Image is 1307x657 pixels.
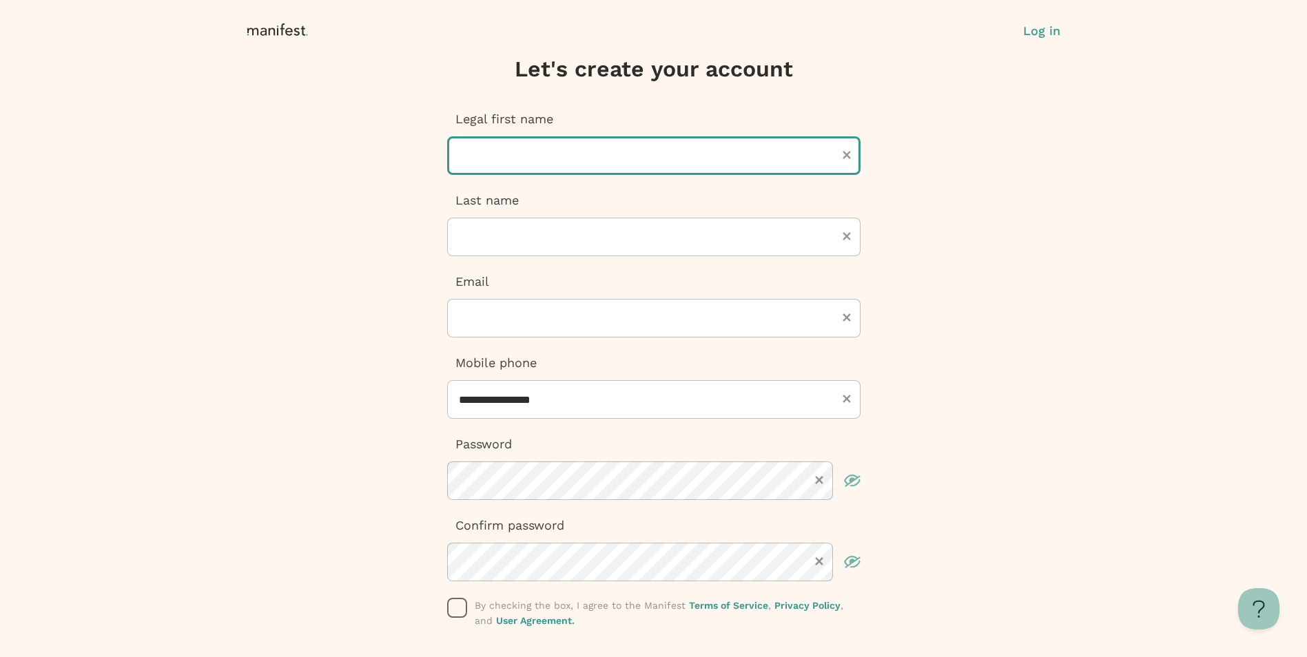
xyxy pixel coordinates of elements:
a: Privacy Policy [774,600,841,611]
p: Email [447,273,861,291]
p: Confirm password [447,517,861,534]
p: Password [447,435,861,453]
p: Legal first name [447,110,861,128]
a: User Agreement. [496,615,575,626]
p: Mobile phone [447,354,861,372]
span: By checking the box, I agree to the Manifest , , and [475,600,843,626]
iframe: Toggle Customer Support [1238,588,1279,629]
a: Terms of Service [689,600,768,611]
p: Last name [447,191,861,209]
button: Log in [1023,22,1060,40]
h3: Let's create your account [447,55,861,83]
